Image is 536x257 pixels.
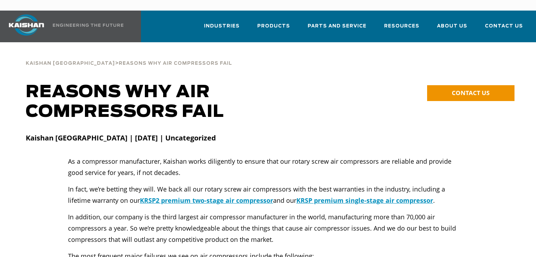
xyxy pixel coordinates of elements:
[26,61,115,66] span: Kaishan [GEOGRAPHIC_DATA]
[119,60,232,66] a: Reasons Why Air Compressors Fail
[140,196,273,205] a: KRSP2 premium two-stage air compressor
[257,17,290,41] a: Products
[296,196,433,205] a: KRSP premium single-stage air compressor
[26,60,115,66] a: Kaishan [GEOGRAPHIC_DATA]
[119,61,232,66] span: Reasons Why Air Compressors Fail
[452,89,489,97] span: CONTACT US
[308,17,366,41] a: Parts and Service
[308,22,366,30] span: Parts and Service
[485,22,523,30] span: Contact Us
[68,156,468,178] p: As a compressor manufacturer, Kaishan works diligently to ensure that our rotary screw air compre...
[384,22,419,30] span: Resources
[68,183,468,206] p: In fact, we’re betting they will. We back all our rotary screw air compressors with the best warr...
[204,22,240,30] span: Industries
[53,24,123,27] img: Engineering the future
[26,53,232,69] div: >
[26,133,216,143] strong: Kaishan [GEOGRAPHIC_DATA] | [DATE] | Uncategorized
[384,17,419,41] a: Resources
[437,22,467,30] span: About Us
[257,22,290,30] span: Products
[68,211,468,245] p: In addition, our company is the third largest air compressor manufacturer in the world, manufactu...
[427,85,515,101] a: CONTACT US
[26,82,333,122] h1: Reasons why air compressors fail
[204,17,240,41] a: Industries
[437,17,467,41] a: About Us
[485,17,523,41] a: Contact Us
